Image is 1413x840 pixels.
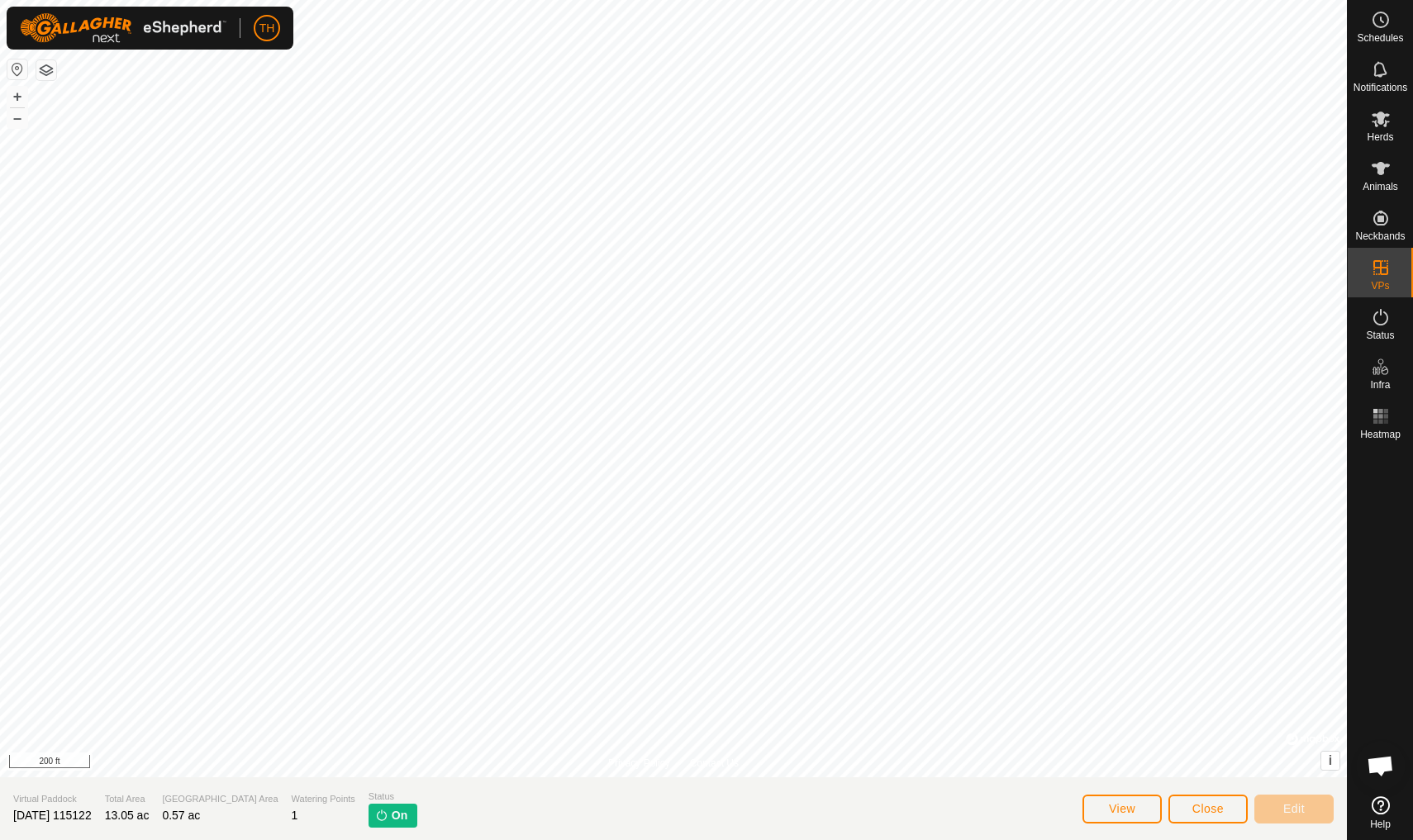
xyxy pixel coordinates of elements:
span: Infra [1370,380,1390,390]
span: Virtual Paddock [13,792,92,806]
img: turn-on [375,809,388,822]
button: View [1082,795,1162,823]
button: i [1321,752,1339,770]
button: Reset Map [7,59,27,79]
a: Privacy Policy [608,756,670,771]
button: Close [1168,795,1248,823]
span: 13.05 ac [105,809,150,822]
span: Schedules [1357,33,1403,43]
span: Herds [1367,132,1393,142]
button: + [7,87,27,107]
span: Total Area [105,792,150,806]
span: Status [369,790,417,804]
span: Help [1370,819,1391,829]
span: Heatmap [1360,429,1401,439]
span: On [392,807,407,824]
span: Notifications [1354,83,1407,93]
span: VPs [1371,281,1389,291]
div: Open chat [1356,741,1406,790]
span: Close [1192,802,1224,815]
a: Contact Us [690,756,739,771]
span: Edit [1283,802,1305,815]
span: [DATE] 115122 [13,809,92,822]
button: Edit [1254,795,1334,823]
span: Animals [1363,182,1398,192]
span: Status [1366,330,1394,340]
span: i [1329,753,1332,767]
span: TH [259,20,275,37]
a: Help [1348,790,1413,836]
button: – [7,108,27,128]
span: Watering Points [292,792,355,806]
span: 0.57 ac [162,809,200,822]
span: [GEOGRAPHIC_DATA] Area [162,792,278,806]
span: 1 [292,809,298,822]
button: Map Layers [36,60,56,80]
span: Neckbands [1355,231,1405,241]
img: Gallagher Logo [20,13,226,43]
span: View [1109,802,1135,815]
